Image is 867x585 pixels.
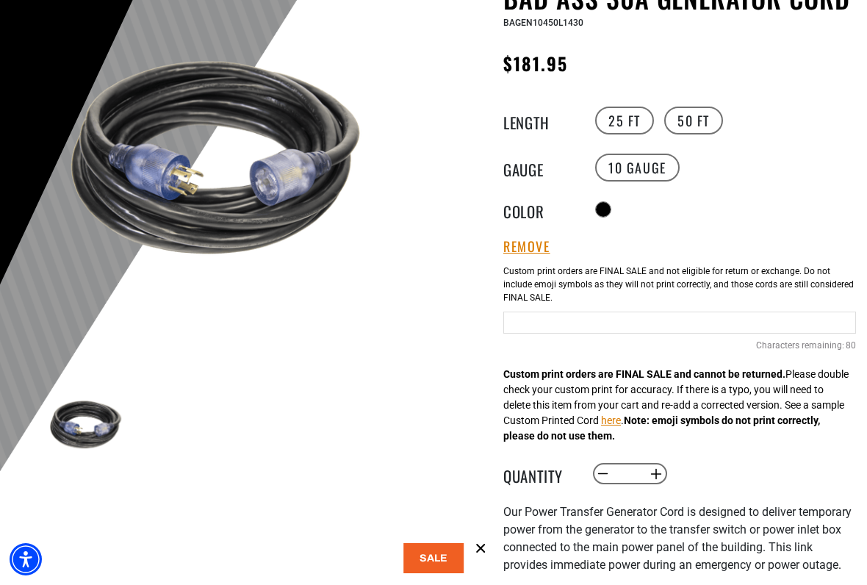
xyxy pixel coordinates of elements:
span: Characters remaining: [756,340,844,351]
legend: Color [503,200,577,219]
div: Accessibility Menu [10,543,42,575]
label: 50 FT [664,107,723,134]
img: black [43,382,129,467]
input: Text field [503,312,856,334]
span: 80 [846,339,856,352]
legend: Gauge [503,158,577,177]
label: Quantity [503,464,577,484]
span: $181.95 [503,50,569,76]
label: 10 GAUGE [595,154,680,182]
button: here [601,413,621,428]
span: BAGEN10450L1430 [503,18,583,28]
legend: Length [503,111,577,130]
strong: Note: emoji symbols do not print correctly, please do not use them. [503,414,820,442]
button: Remove [503,239,550,255]
label: 25 FT [595,107,654,134]
p: Our Power Transfer Generator Cord is designed to deliver temporary power from the generator to th... [503,503,856,574]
